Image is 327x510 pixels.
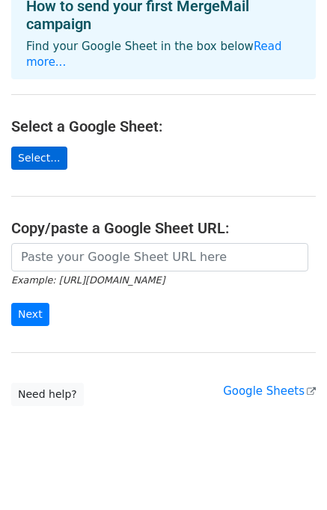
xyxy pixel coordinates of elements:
p: Find your Google Sheet in the box below [26,39,301,70]
a: Select... [11,147,67,170]
input: Next [11,303,49,326]
h4: Copy/paste a Google Sheet URL: [11,219,316,237]
h4: Select a Google Sheet: [11,117,316,135]
a: Need help? [11,383,84,406]
a: Read more... [26,40,282,69]
a: Google Sheets [223,384,316,398]
iframe: Chat Widget [252,438,327,510]
input: Paste your Google Sheet URL here [11,243,308,271]
small: Example: [URL][DOMAIN_NAME] [11,274,165,286]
